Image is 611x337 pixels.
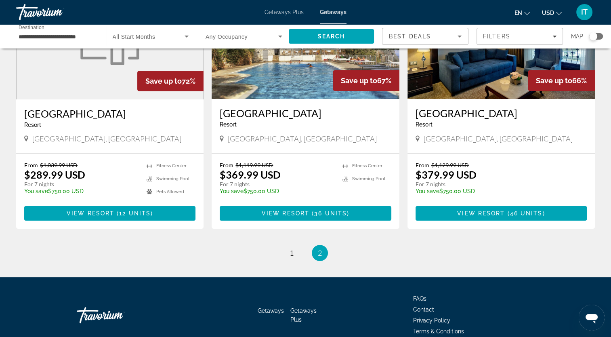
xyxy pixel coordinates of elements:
span: View Resort [67,210,114,217]
span: From [220,162,233,168]
p: For 7 nights [220,181,334,188]
p: $369.99 USD [220,168,281,181]
span: ( ) [309,210,349,217]
span: USD [542,10,554,16]
span: 1 [290,249,294,257]
div: 66% [528,70,595,91]
span: 12 units [119,210,151,217]
span: You save [416,188,439,194]
span: Filters [483,33,510,40]
button: User Menu [574,4,595,21]
span: $1,119.99 USD [235,162,273,168]
span: [GEOGRAPHIC_DATA], [GEOGRAPHIC_DATA] [228,134,377,143]
span: en [514,10,522,16]
span: From [24,162,38,168]
span: 36 units [314,210,347,217]
span: IT [581,8,588,16]
a: Getaways [320,9,346,15]
span: 46 units [510,210,543,217]
button: View Resort(12 units) [24,206,195,221]
span: ( ) [114,210,153,217]
input: Select destination [19,32,95,42]
button: Filters [477,28,563,45]
span: Save up to [145,77,182,85]
span: Resort [416,121,433,128]
button: Change language [514,7,530,19]
a: FAQs [413,295,426,302]
a: Getaways Plus [265,9,304,15]
p: $750.00 USD [24,188,139,194]
span: Save up to [341,76,377,85]
a: Getaways [258,308,284,314]
span: $1,039.99 USD [40,162,78,168]
span: ( ) [505,210,545,217]
span: Resort [24,122,41,128]
span: Any Occupancy [206,34,248,40]
span: Fitness Center [156,163,187,168]
span: Swimming Pool [156,176,189,181]
span: Fitness Center [352,163,382,168]
span: You save [24,188,48,194]
button: Search [289,29,374,44]
span: View Resort [262,210,309,217]
span: [GEOGRAPHIC_DATA], [GEOGRAPHIC_DATA] [424,134,573,143]
div: 72% [137,71,204,91]
nav: Pagination [16,245,595,261]
span: Save up to [536,76,572,85]
p: $750.00 USD [416,188,579,194]
p: For 7 nights [416,181,579,188]
span: You save [220,188,244,194]
a: Go Home [77,303,157,327]
a: Terms & Conditions [413,328,464,335]
span: From [416,162,429,168]
span: Best Deals [389,33,431,40]
iframe: Button to launch messaging window [579,305,605,331]
span: View Resort [457,210,505,217]
button: Change currency [542,7,562,19]
span: Resort [220,121,237,128]
a: Privacy Policy [413,317,450,324]
div: 67% [333,70,399,91]
a: Travorium [16,2,97,23]
p: $289.99 USD [24,168,85,181]
a: [GEOGRAPHIC_DATA] [220,107,391,119]
a: [GEOGRAPHIC_DATA] [416,107,587,119]
span: $1,129.99 USD [431,162,469,168]
p: $750.00 USD [220,188,334,194]
p: $379.99 USD [416,168,477,181]
span: Swimming Pool [352,176,385,181]
span: Map [571,31,583,42]
span: 2 [318,249,322,257]
span: Destination [19,25,44,30]
a: Getaways Plus [290,308,317,323]
mat-select: Sort by [389,32,462,41]
a: Contact [413,306,434,313]
a: [GEOGRAPHIC_DATA] [24,107,195,120]
button: View Resort(46 units) [416,206,587,221]
span: [GEOGRAPHIC_DATA], [GEOGRAPHIC_DATA] [32,134,181,143]
span: All Start Months [113,34,155,40]
span: Pets Allowed [156,189,184,194]
p: For 7 nights [24,181,139,188]
span: Search [317,33,345,40]
button: View Resort(36 units) [220,206,391,221]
